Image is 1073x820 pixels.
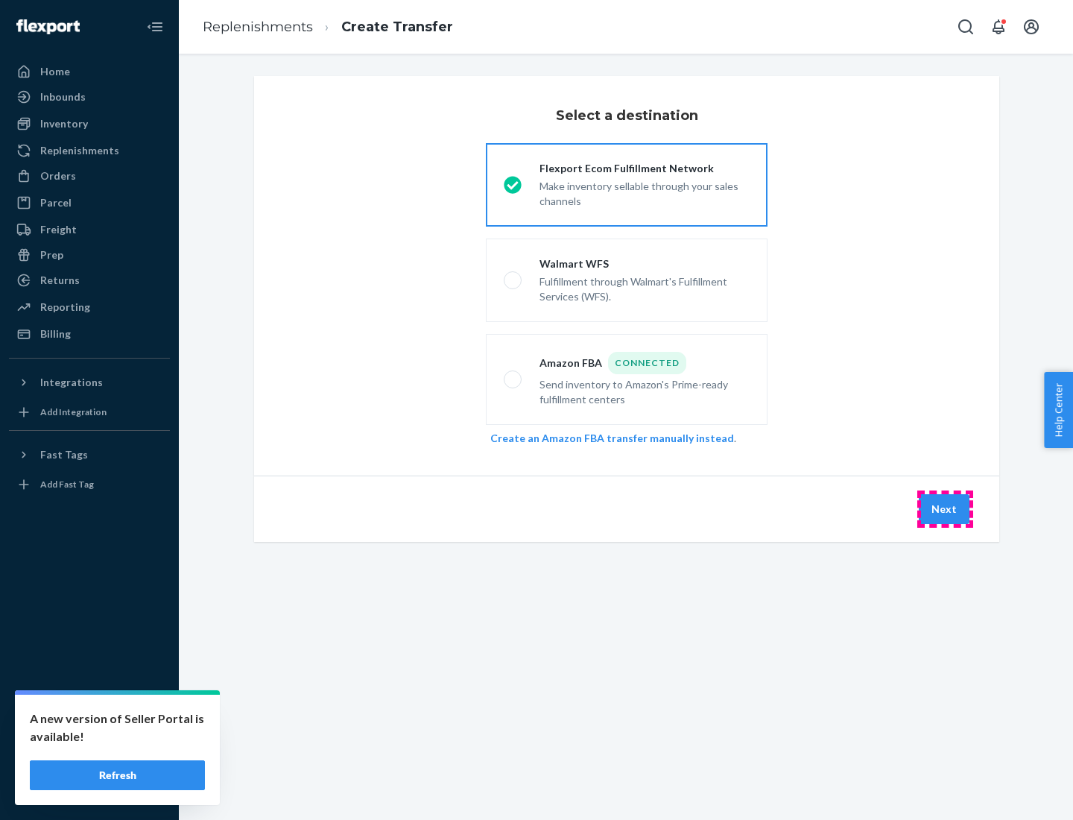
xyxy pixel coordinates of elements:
a: Freight [9,218,170,242]
button: Open Search Box [951,12,981,42]
div: . [490,431,763,446]
a: Create an Amazon FBA transfer manually instead [490,432,734,444]
div: Freight [40,222,77,237]
a: Replenishments [203,19,313,35]
div: Amazon FBA [539,352,750,374]
button: Next [919,494,969,524]
a: Add Fast Tag [9,473,170,496]
p: A new version of Seller Portal is available! [30,710,205,745]
div: Flexport Ecom Fulfillment Network [539,161,750,176]
div: Replenishments [40,143,119,158]
img: Flexport logo [16,19,80,34]
ol: breadcrumbs [191,5,465,49]
button: Refresh [30,760,205,790]
a: Create Transfer [341,19,453,35]
a: Parcel [9,191,170,215]
div: Billing [40,327,71,341]
a: Talk to Support [9,728,170,751]
a: Prep [9,243,170,267]
a: Billing [9,322,170,346]
div: Fulfillment through Walmart's Fulfillment Services (WFS). [539,271,750,304]
div: Home [40,64,70,79]
div: Add Integration [40,406,107,418]
div: Orders [40,168,76,183]
h3: Select a destination [556,106,698,125]
div: Returns [40,273,80,288]
div: Fast Tags [40,447,88,462]
div: Connected [608,352,686,374]
a: Replenishments [9,139,170,163]
a: Returns [9,268,170,292]
button: Open account menu [1016,12,1046,42]
a: Help Center [9,753,170,777]
a: Inventory [9,112,170,136]
button: Fast Tags [9,443,170,467]
div: Walmart WFS [539,256,750,271]
div: Add Fast Tag [40,478,94,491]
a: Add Integration [9,400,170,424]
div: Inbounds [40,89,86,104]
div: Integrations [40,375,103,390]
a: Orders [9,164,170,188]
div: Make inventory sellable through your sales channels [539,176,750,209]
div: Send inventory to Amazon's Prime-ready fulfillment centers [539,374,750,407]
button: Close Navigation [140,12,170,42]
a: Reporting [9,295,170,319]
div: Prep [40,247,63,262]
div: Parcel [40,195,72,210]
a: Inbounds [9,85,170,109]
button: Open notifications [984,12,1013,42]
button: Help Center [1044,372,1073,448]
a: Home [9,60,170,83]
div: Inventory [40,116,88,131]
div: Reporting [40,300,90,315]
a: Settings [9,702,170,726]
button: Integrations [9,370,170,394]
button: Give Feedback [9,778,170,802]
